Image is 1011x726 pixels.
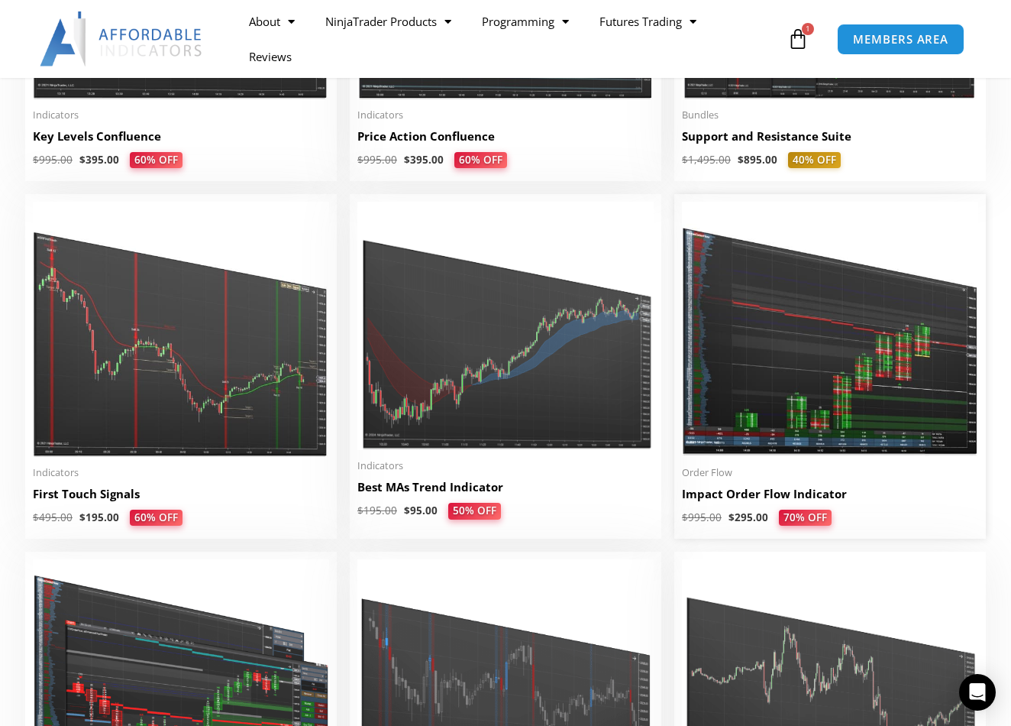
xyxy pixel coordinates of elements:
img: LogoAI | Affordable Indicators – NinjaTrader [40,11,204,66]
a: Support and Resistance Suite [682,128,978,152]
span: $ [682,510,688,524]
h2: First Touch Signals [33,486,329,502]
bdi: 95.00 [404,504,438,517]
a: Key Levels Confluence [33,128,329,152]
span: $ [357,504,363,517]
span: $ [33,510,39,524]
span: $ [79,510,86,524]
bdi: 995.00 [682,510,722,524]
a: NinjaTrader Products [310,4,467,39]
nav: Menu [234,4,783,74]
span: 70% OFF [779,510,832,527]
a: Best MAs Trend Indicator [357,479,654,503]
span: Indicators [33,109,329,122]
span: $ [728,510,735,524]
span: Indicators [357,109,654,122]
img: OrderFlow 2 [682,202,978,457]
span: 50% OFF [448,503,501,520]
a: Price Action Confluence [357,128,654,152]
a: About [234,4,310,39]
span: $ [79,153,86,167]
span: $ [404,153,410,167]
div: Open Intercom Messenger [959,674,996,711]
span: 60% OFF [130,510,182,527]
h2: Key Levels Confluence [33,128,329,144]
span: $ [404,504,410,517]
h2: Impact Order Flow Indicator [682,486,978,502]
span: Indicators [33,466,329,479]
a: Impact Order Flow Indicator [682,486,978,510]
span: 60% OFF [454,152,507,169]
bdi: 995.00 [357,153,397,167]
bdi: 1,495.00 [682,153,731,167]
span: Indicators [357,459,654,472]
span: $ [738,153,744,167]
span: 60% OFF [130,152,182,169]
bdi: 995.00 [33,153,73,167]
span: $ [33,153,39,167]
h2: Best MAs Trend Indicator [357,479,654,495]
span: 1 [802,23,814,35]
img: First Touch Signals 1 [33,202,329,457]
bdi: 195.00 [357,504,397,517]
bdi: 495.00 [33,510,73,524]
bdi: 895.00 [738,153,777,167]
a: 1 [764,17,832,61]
h2: Price Action Confluence [357,128,654,144]
h2: Support and Resistance Suite [682,128,978,144]
span: Bundles [682,109,978,122]
bdi: 195.00 [79,510,119,524]
span: MEMBERS AREA [853,34,948,45]
span: 40% OFF [788,152,841,169]
bdi: 395.00 [79,153,119,167]
a: MEMBERS AREA [837,24,964,55]
a: Reviews [234,39,307,74]
a: Programming [467,4,584,39]
span: $ [682,153,688,167]
img: Best MAs Trend Indicator [357,202,654,450]
a: First Touch Signals [33,486,329,510]
a: Futures Trading [584,4,712,39]
bdi: 395.00 [404,153,444,167]
span: $ [357,153,363,167]
span: Order Flow [682,466,978,479]
bdi: 295.00 [728,510,768,524]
